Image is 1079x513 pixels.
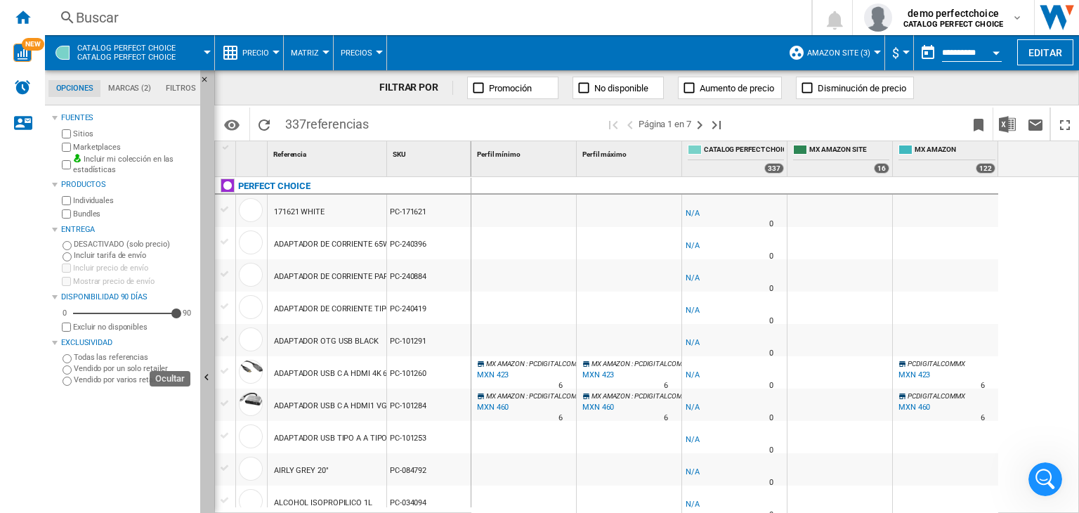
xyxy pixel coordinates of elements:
div: $ [892,35,906,70]
md-tab-item: Opciones [48,80,100,97]
div: Sort None [580,141,681,163]
button: Ocultar [200,70,217,96]
span: MX AMAZON [915,145,995,157]
input: Incluir mi colección en las estadísticas [62,156,71,174]
div: Tiempo de entrega : 6 días [664,379,668,393]
button: md-calendar [914,39,942,67]
label: Sitios [73,129,195,139]
div: Tiempo de entrega : 0 día [769,411,773,425]
span: $ [892,46,899,60]
div: Tiempo de entrega : 0 día [769,314,773,328]
div: 0 [59,308,70,318]
div: Referencia Sort None [270,141,386,163]
input: Bundles [62,209,71,219]
input: Mostrar precio de envío [62,323,71,332]
div: N/A [686,304,700,318]
div: AIRLY GREY 20" [274,455,329,487]
div: PC-240884 [387,259,471,292]
div: Disponibilidad 90 Días [61,292,195,303]
div: Tiempo de entrega : 6 días [558,379,563,393]
button: CATALOG PERFECT CHOICECatalog perfect choice [77,35,190,70]
span: demo perfectchoice [903,6,1003,20]
div: Precios [341,35,379,70]
div: N/A [686,498,700,512]
div: Sort None [239,141,267,163]
span: Precios [341,48,372,58]
div: Tiempo de entrega : 0 día [769,346,773,361]
span: : PCDIGITALCOMMX [632,392,691,400]
span: MX AMAZON [486,392,525,400]
input: Incluir tarifa de envío [63,252,72,261]
span: Referencia [273,150,306,158]
div: Tiempo de entrega : 0 día [769,249,773,264]
div: Tiempo de entrega : 0 día [769,379,773,393]
img: wise-card.svg [13,44,32,62]
button: Descargar en Excel [993,108,1021,141]
input: DESACTIVADO (solo precio) [63,241,72,250]
div: 337 offers sold by CATALOG PERFECT CHOICE [764,163,784,174]
div: N/A [686,239,700,253]
span: Aumento de precio [700,83,774,93]
span: MX AMAZON [591,360,630,368]
img: profile.jpg [864,4,892,32]
div: 16 offers sold by MX AMAZON SITE [874,163,889,174]
div: MX AMAZON 122 offers sold by MX AMAZON [896,141,998,176]
div: PC-240419 [387,292,471,324]
div: PC-171621 [387,195,471,227]
div: N/A [686,368,700,382]
label: Incluir precio de envío [73,263,195,273]
div: Productos [61,179,195,190]
span: MX AMAZON SITE [809,145,889,157]
label: Individuales [73,195,195,206]
span: referencias [306,117,369,131]
div: PC-101284 [387,389,471,421]
button: Aumento de precio [678,77,782,99]
span: MX AMAZON [591,392,630,400]
span: Perfil máximo [582,150,627,158]
div: 171621 WHITE [274,196,325,228]
span: : PCDIGITALCOMMX [526,360,586,368]
div: Precio [222,35,276,70]
label: Mostrar precio de envío [73,276,195,287]
div: Perfil máximo Sort None [580,141,681,163]
div: Tiempo de entrega : 6 días [558,411,563,425]
div: CATALOG PERFECT CHOICE 337 offers sold by CATALOG PERFECT CHOICE [685,141,787,176]
span: SKU [393,150,406,158]
div: Tiempo de entrega : 0 día [769,443,773,457]
div: PC-084792 [387,453,471,486]
div: MXN 423 [896,368,930,382]
span: NEW [22,38,44,51]
button: Promoción [467,77,558,99]
span: Promoción [489,83,532,93]
div: SKU Sort None [390,141,471,163]
input: Mostrar precio de envío [62,277,71,286]
div: Sort None [270,141,386,163]
div: PC-101253 [387,421,471,453]
md-tab-item: Marcas (2) [100,80,158,97]
md-menu: Currency [885,35,914,70]
img: mysite-bg-18x18.png [73,154,81,162]
div: MX AMAZON SITE 16 offers sold by MX AMAZON SITE [790,141,892,176]
div: Matriz [291,35,326,70]
div: Perfil mínimo Sort None [474,141,576,163]
input: Vendido por varios retailers [63,377,72,386]
div: 122 offers sold by MX AMAZON [976,163,995,174]
md-tab-item: Filtros [159,80,203,97]
span: Perfil mínimo [477,150,521,158]
div: N/A [686,433,700,447]
button: Recargar [250,108,278,141]
div: N/A [686,207,700,221]
div: Sort None [474,141,576,163]
div: Tiempo de entrega : 6 días [981,379,985,393]
button: Open calendar [983,38,1009,63]
button: Primera página [605,108,622,141]
div: Haga clic para filtrar por esa marca [238,178,310,195]
input: Incluir precio de envío [62,264,71,273]
label: Bundles [73,209,195,219]
div: Buscar [76,8,775,27]
button: Enviar este reporte por correo electrónico [1021,108,1049,141]
button: Página siguiente [691,108,708,141]
div: Última actualización : viernes, 10 de octubre de 2025 12:07 [475,368,509,382]
div: PC-240396 [387,227,471,259]
label: Vendido por un solo retailer [74,363,195,374]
